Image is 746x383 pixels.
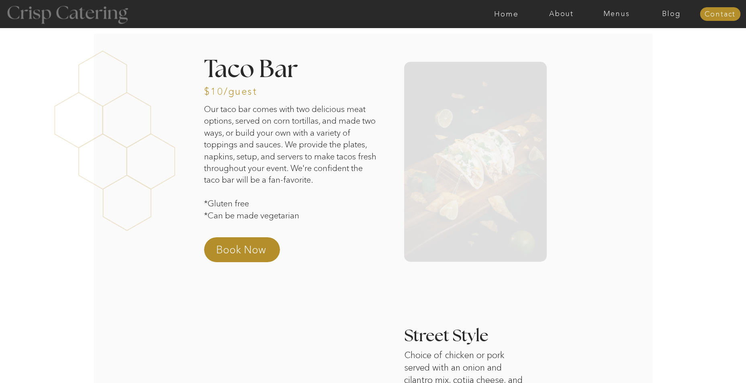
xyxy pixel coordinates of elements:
h3: $10/guest [204,87,250,94]
a: Menus [589,10,644,18]
h3: Street Style [404,328,532,346]
a: Contact [700,10,740,18]
a: Book Now [216,242,287,262]
a: Home [479,10,534,18]
a: Blog [644,10,699,18]
h2: Taco Bar [204,58,358,79]
p: Our taco bar comes with two delicious meat options, served on corn tortillas, and made two ways, ... [204,103,380,228]
a: About [534,10,589,18]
